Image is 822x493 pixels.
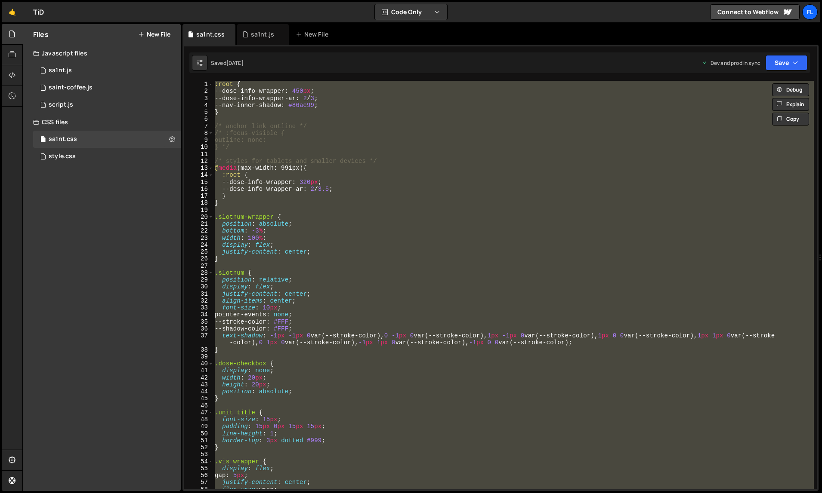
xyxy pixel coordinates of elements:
[184,430,213,437] div: 50
[184,123,213,130] div: 7
[184,171,213,178] div: 14
[184,235,213,242] div: 23
[184,486,213,493] div: 58
[184,248,213,255] div: 25
[296,30,332,39] div: New File
[33,131,181,148] div: 4604/42100.css
[184,207,213,214] div: 19
[184,276,213,283] div: 29
[184,423,213,430] div: 49
[184,199,213,206] div: 18
[710,4,800,20] a: Connect to Webflow
[184,95,213,102] div: 3
[2,2,23,22] a: 🤙
[33,62,181,79] div: 4604/37981.js
[251,30,274,39] div: sa1nt.js
[184,220,213,227] div: 21
[184,346,213,353] div: 38
[184,318,213,325] div: 35
[184,263,213,269] div: 27
[184,395,213,402] div: 45
[184,102,213,109] div: 4
[184,451,213,458] div: 53
[184,332,213,346] div: 37
[184,193,213,199] div: 17
[184,186,213,193] div: 16
[702,59,760,67] div: Dev and prod in sync
[184,283,213,290] div: 30
[772,113,809,126] button: Copy
[184,465,213,472] div: 55
[23,45,181,62] div: Javascript files
[184,472,213,479] div: 56
[184,137,213,144] div: 9
[184,437,213,444] div: 51
[184,291,213,297] div: 31
[211,59,244,67] div: Saved
[375,4,447,20] button: Code Only
[196,30,225,39] div: sa1nt.css
[184,242,213,248] div: 24
[33,7,44,17] div: TiD
[184,81,213,88] div: 1
[184,402,213,409] div: 46
[49,101,73,109] div: script.js
[184,479,213,486] div: 57
[184,88,213,95] div: 2
[184,360,213,367] div: 40
[802,4,818,20] a: Fl
[184,130,213,137] div: 8
[184,304,213,311] div: 33
[772,98,809,111] button: Explain
[49,153,76,160] div: style.css
[184,409,213,416] div: 47
[184,388,213,395] div: 44
[23,113,181,131] div: CSS files
[184,227,213,234] div: 22
[184,144,213,150] div: 10
[184,353,213,360] div: 39
[33,148,181,165] div: 4604/25434.css
[184,311,213,318] div: 34
[184,367,213,374] div: 41
[184,381,213,388] div: 43
[184,109,213,116] div: 5
[184,158,213,165] div: 12
[33,30,49,39] h2: Files
[766,55,807,70] button: Save
[184,269,213,276] div: 28
[184,151,213,158] div: 11
[184,444,213,451] div: 52
[49,135,77,143] div: sa1nt.css
[772,83,809,96] button: Debug
[184,458,213,465] div: 54
[49,84,93,92] div: saint-coffee.js
[138,31,170,38] button: New File
[49,67,72,74] div: sa1nt.js
[184,416,213,423] div: 48
[184,255,213,262] div: 26
[184,297,213,304] div: 32
[184,325,213,332] div: 36
[184,165,213,171] div: 13
[184,374,213,381] div: 42
[184,214,213,220] div: 20
[33,79,181,96] div: 4604/27020.js
[184,116,213,122] div: 6
[226,59,244,67] div: [DATE]
[33,96,181,113] div: 4604/24567.js
[184,179,213,186] div: 15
